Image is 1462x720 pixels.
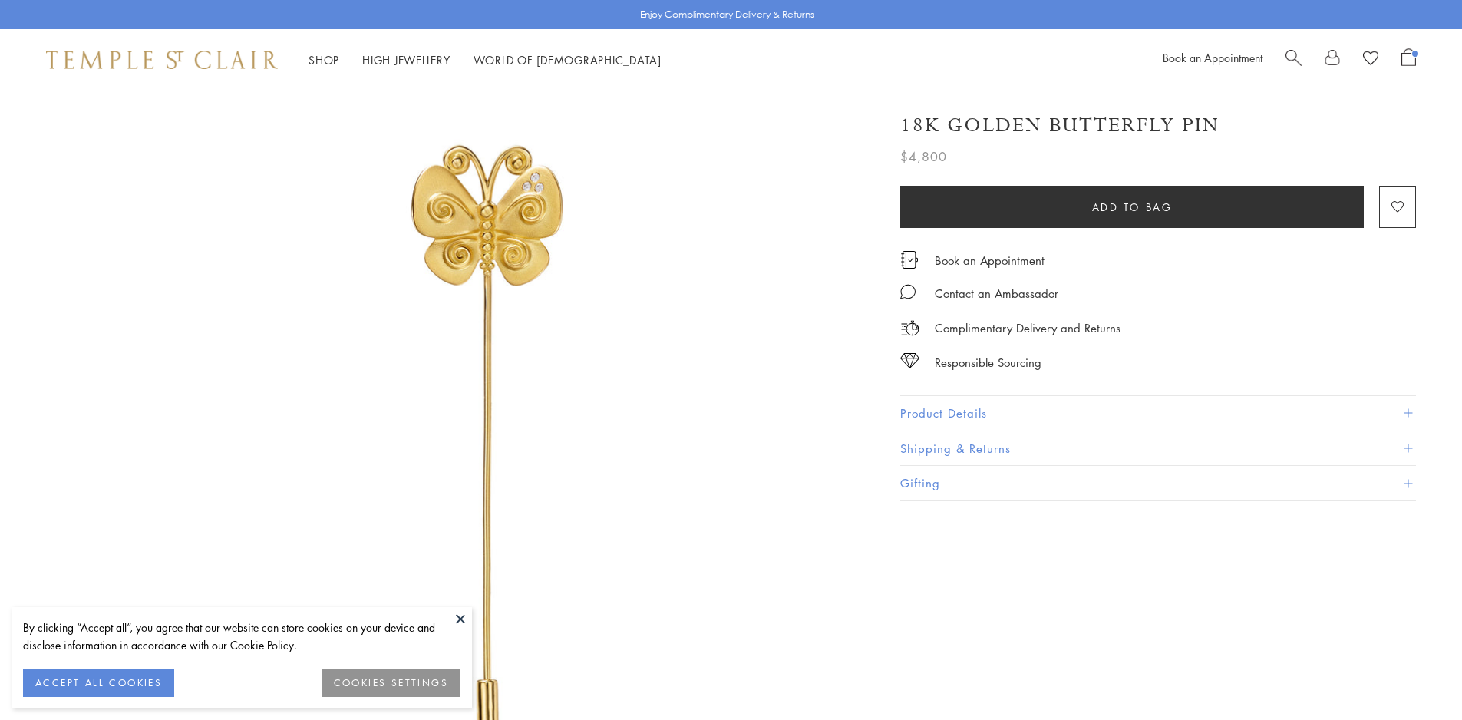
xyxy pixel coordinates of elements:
[1285,48,1302,71] a: Search
[362,52,450,68] a: High JewelleryHigh Jewellery
[322,669,460,697] button: COOKIES SETTINGS
[900,319,919,338] img: icon_delivery.svg
[900,396,1416,431] button: Product Details
[309,52,339,68] a: ShopShop
[935,353,1041,372] div: Responsible Sourcing
[474,52,662,68] a: World of [DEMOGRAPHIC_DATA]World of [DEMOGRAPHIC_DATA]
[1401,48,1416,71] a: Open Shopping Bag
[900,251,919,269] img: icon_appointment.svg
[900,466,1416,500] button: Gifting
[640,7,814,22] p: Enjoy Complimentary Delivery & Returns
[900,431,1416,466] button: Shipping & Returns
[900,284,916,299] img: MessageIcon-01_2.svg
[1092,199,1173,216] span: Add to bag
[935,284,1058,303] div: Contact an Ambassador
[900,147,947,167] span: $4,800
[900,186,1364,228] button: Add to bag
[900,353,919,368] img: icon_sourcing.svg
[935,319,1120,338] p: Complimentary Delivery and Returns
[1163,50,1262,65] a: Book an Appointment
[1363,48,1378,71] a: View Wishlist
[900,112,1219,139] h1: 18K Golden Butterfly Pin
[46,51,278,69] img: Temple St. Clair
[23,669,174,697] button: ACCEPT ALL COOKIES
[23,619,460,654] div: By clicking “Accept all”, you agree that our website can store cookies on your device and disclos...
[935,252,1045,269] a: Book an Appointment
[309,51,662,70] nav: Main navigation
